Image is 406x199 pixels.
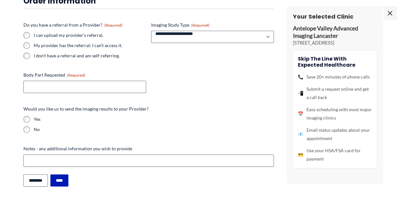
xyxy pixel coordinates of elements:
li: Use your HSA/FSA card for payment [298,146,372,163]
li: Save 20+ minutes of phone calls [298,73,372,81]
span: × [384,6,396,19]
p: [STREET_ADDRESS] [293,40,376,46]
label: My provider has the referral; I can't access it. [34,42,146,49]
span: (Required) [104,23,123,28]
label: I don't have a referral and am self-referring. [34,53,146,59]
label: No [34,126,274,133]
span: 💳 [298,151,303,159]
li: Submit a request online and get a call back [298,85,372,102]
span: 📅 [298,110,303,118]
span: 📲 [298,89,303,97]
label: Notes - any additional information you wish to provide [23,145,274,152]
h3: Your Selected Clinic [293,13,376,20]
h4: Skip the line with Expected Healthcare [298,56,372,68]
li: Email status updates about your appointment [298,126,372,143]
p: Antelope Valley Advanced Imaging Lancaster [293,25,376,40]
span: 📞 [298,73,303,81]
label: Yes [34,116,274,122]
span: (Required) [191,23,210,28]
span: (Required) [67,73,85,78]
legend: Do you have a referral from a Provider? [23,22,123,28]
span: 📧 [298,130,303,138]
label: Imaging Study Type [151,22,274,28]
label: Body Part Requested [23,72,146,78]
li: Easy scheduling with most major imaging clinics [298,105,372,122]
label: I can upload my provider's referral. [34,32,146,38]
legend: Would you like us to send the imaging results to your Provider? [23,106,149,112]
